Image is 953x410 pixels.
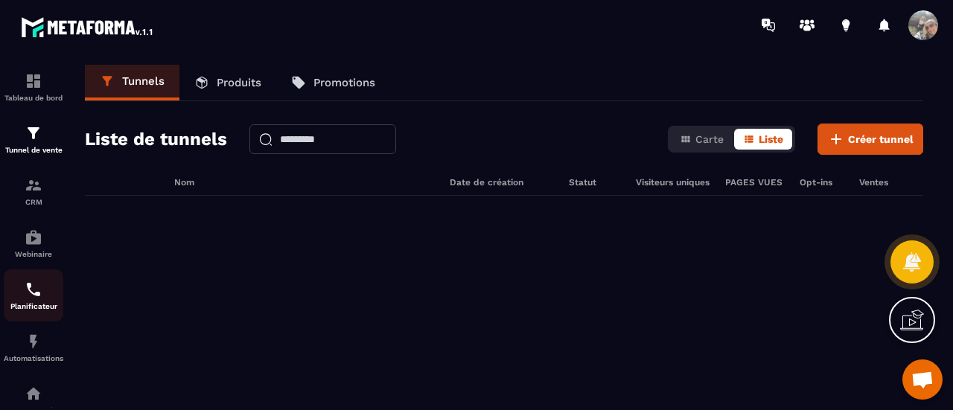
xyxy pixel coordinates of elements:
[313,76,375,89] p: Promotions
[4,269,63,321] a: schedulerschedulerPlanificateur
[4,94,63,102] p: Tableau de bord
[174,177,435,188] h6: Nom
[817,124,923,155] button: Créer tunnel
[848,132,914,147] span: Créer tunnel
[4,302,63,310] p: Planificateur
[4,165,63,217] a: formationformationCRM
[179,65,276,100] a: Produits
[4,113,63,165] a: formationformationTunnel de vente
[4,250,63,258] p: Webinaire
[4,61,63,113] a: formationformationTableau de bord
[25,124,42,142] img: formation
[25,333,42,350] img: automations
[569,177,621,188] h6: Statut
[85,65,179,100] a: Tunnels
[4,321,63,374] a: automationsautomationsAutomatisations
[734,129,792,150] button: Liste
[4,146,63,154] p: Tunnel de vente
[4,354,63,362] p: Automatisations
[122,74,165,88] p: Tunnels
[725,177,785,188] h6: PAGES VUES
[450,177,554,188] h6: Date de création
[4,198,63,206] p: CRM
[25,176,42,194] img: formation
[636,177,710,188] h6: Visiteurs uniques
[85,124,227,154] h2: Liste de tunnels
[671,129,733,150] button: Carte
[759,133,783,145] span: Liste
[21,13,155,40] img: logo
[800,177,844,188] h6: Opt-ins
[25,228,42,246] img: automations
[276,65,390,100] a: Promotions
[695,133,724,145] span: Carte
[217,76,261,89] p: Produits
[859,177,934,188] h6: Ventes
[25,72,42,90] img: formation
[25,385,42,403] img: automations
[4,217,63,269] a: automationsautomationsWebinaire
[902,359,943,400] a: Ouvrir le chat
[25,281,42,298] img: scheduler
